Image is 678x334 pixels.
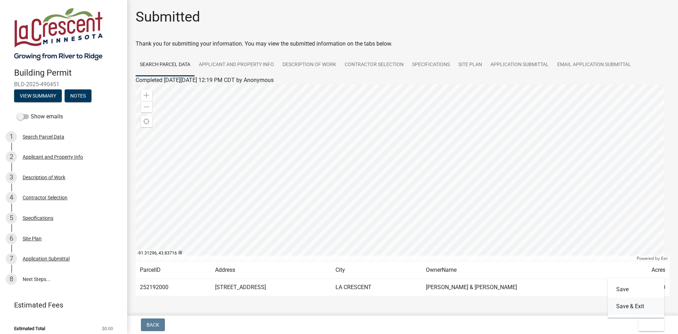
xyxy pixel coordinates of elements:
[136,262,211,279] td: ParcelID
[17,112,63,121] label: Show emails
[422,262,624,279] td: OwnerName
[14,326,45,331] span: Estimated Total
[422,279,624,296] td: [PERSON_NAME] & [PERSON_NAME]
[6,151,17,163] div: 2
[23,195,67,200] div: Contractor Selection
[331,279,422,296] td: LA CRESCENT
[211,262,331,279] td: Address
[14,93,62,99] wm-modal-confirm: Summary
[141,101,152,112] div: Zoom out
[195,54,278,76] a: Applicant and Property Info
[6,131,17,142] div: 1
[23,256,70,261] div: Application Submittal
[23,216,53,221] div: Specifications
[136,40,670,48] div: Thank you for submitting your information. You may view the submitted information on the tabs below.
[136,8,200,25] h1: Submitted
[23,236,42,241] div: Site Plan
[141,90,152,101] div: Zoom in
[136,54,195,76] a: Search Parcel Data
[141,116,152,127] div: Find my location
[608,281,664,298] button: Save
[6,192,17,203] div: 4
[278,54,340,76] a: Description of Work
[6,212,17,224] div: 5
[624,262,670,279] td: Acres
[65,89,91,102] button: Notes
[141,318,165,331] button: Back
[486,54,553,76] a: Application Submittal
[608,298,664,315] button: Save & Exit
[644,322,654,328] span: Exit
[6,172,17,183] div: 3
[14,7,103,60] img: City of La Crescent, Minnesota
[340,54,408,76] a: Contractor Selection
[14,68,121,78] h4: Building Permit
[6,274,17,285] div: 8
[608,278,664,318] div: Exit
[661,256,668,261] a: Esri
[6,298,116,312] a: Estimated Fees
[102,326,113,331] span: $0.00
[211,279,331,296] td: [STREET_ADDRESS]
[14,81,113,88] span: BLD-2025-490451
[136,77,274,83] span: Completed [DATE][DATE] 12:19 PM CDT by Anonymous
[23,154,83,159] div: Applicant and Property Info
[635,256,670,261] div: Powered by
[14,89,62,102] button: View Summary
[65,93,91,99] wm-modal-confirm: Notes
[331,262,422,279] td: City
[6,233,17,244] div: 6
[6,253,17,264] div: 7
[23,175,65,180] div: Description of Work
[136,279,211,296] td: 252192000
[23,134,64,139] div: Search Parcel Data
[454,54,486,76] a: Site Plan
[147,322,159,328] span: Back
[553,54,635,76] a: Email Application Submittal
[638,318,664,331] button: Exit
[408,54,454,76] a: Specifications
